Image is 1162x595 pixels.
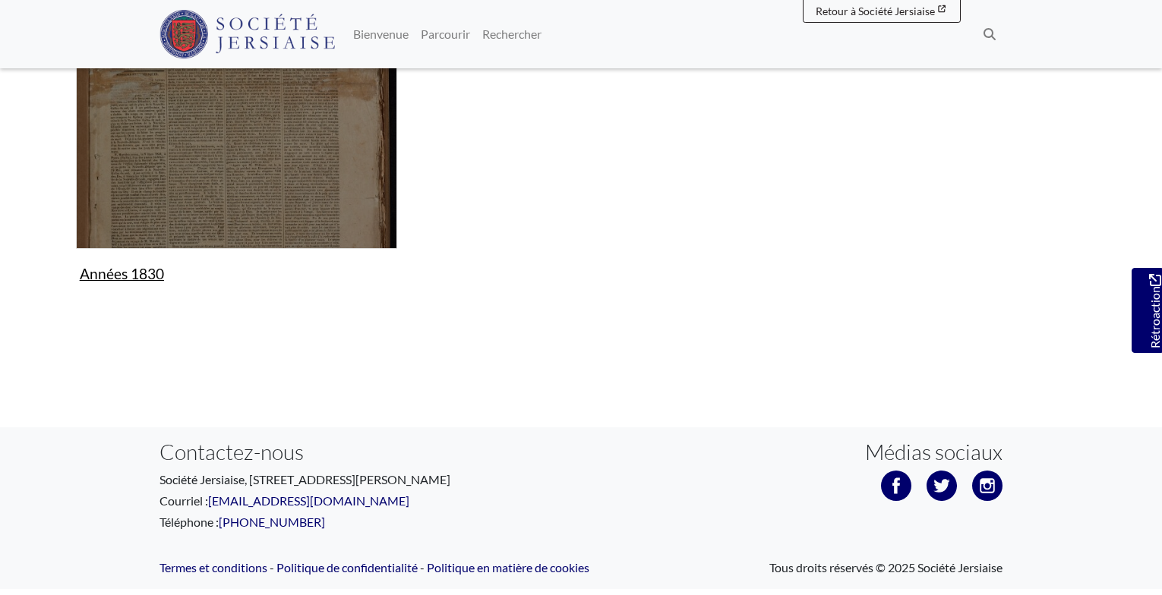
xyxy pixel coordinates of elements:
[1132,268,1162,353] a: Souhaitez-vous nous faire part de vos commentaires ?
[159,492,570,510] p: Courriel :
[208,493,409,508] a: [EMAIL_ADDRESS][DOMAIN_NAME]
[159,10,335,58] img: Société Jersiaise
[159,560,267,575] a: Termes et conditions
[159,513,570,531] p: Téléphone :
[276,560,418,575] a: Politique de confidentialité
[1148,286,1162,348] font: Rétroaction
[476,19,548,49] a: Rechercher
[159,439,570,465] h3: Contactez-nous
[415,19,476,49] a: Parcourir
[427,560,589,575] a: Politique en matière de cookies
[219,515,325,529] a: [PHONE_NUMBER]
[865,439,1003,465] h3: Médias sociaux
[816,5,935,17] span: Retour à Société Jersiaise
[769,559,1003,577] span: Tous droits réservés © 2025 Société Jersiaise
[159,6,335,62] a: Logo de la Société Jersiaise
[159,471,570,489] p: Société Jersiaise, [STREET_ADDRESS][PERSON_NAME]
[347,19,415,49] a: Bienvenue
